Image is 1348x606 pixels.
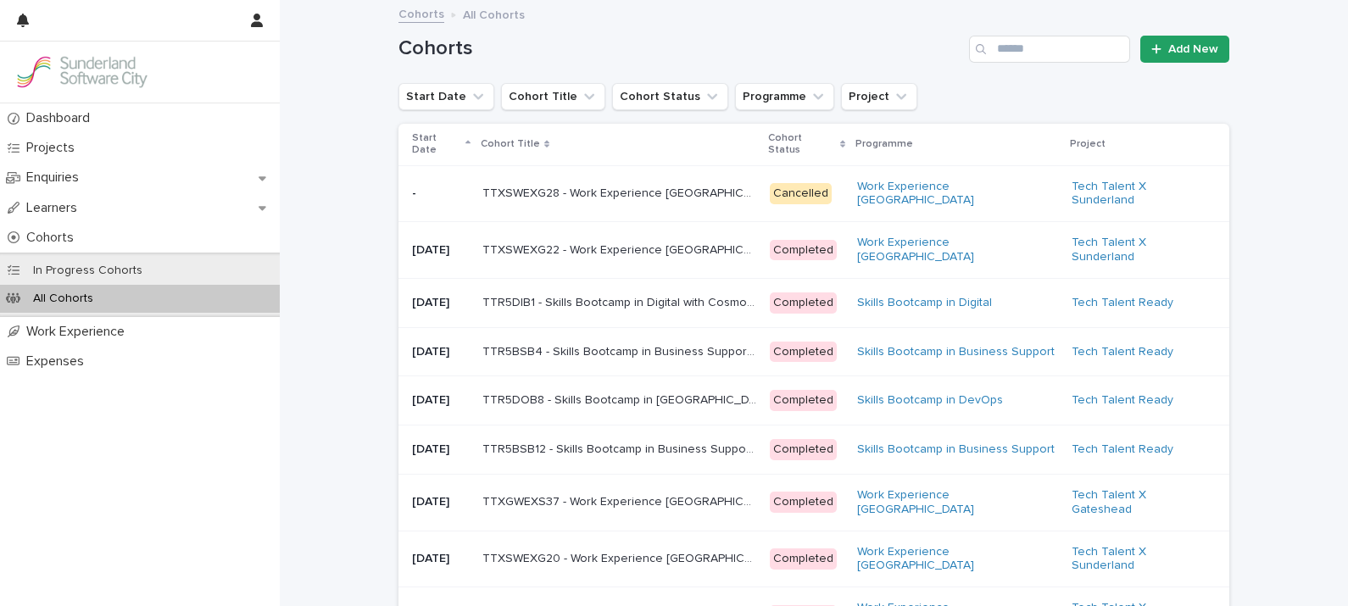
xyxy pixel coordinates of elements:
[768,129,836,160] p: Cohort Status
[501,83,605,110] button: Cohort Title
[857,442,1055,457] a: Skills Bootcamp in Business Support
[412,296,469,310] p: [DATE]
[482,548,760,566] p: TTXSWEXG20 - Work Experience Sunderland with Sunderland Software City
[770,548,837,570] div: Completed
[1072,442,1173,457] a: Tech Talent Ready
[398,222,1229,279] tr: [DATE]TTXSWEXG22 - Work Experience [GEOGRAPHIC_DATA] with Sunderland Software CityTTXSWEXG22 - Wo...
[770,342,837,363] div: Completed
[770,292,837,314] div: Completed
[1072,545,1202,574] a: Tech Talent X Sunderland
[14,55,149,89] img: GVzBcg19RCOYju8xzymn
[398,3,444,23] a: Cohorts
[857,545,1058,574] a: Work Experience [GEOGRAPHIC_DATA]
[463,4,525,23] p: All Cohorts
[969,36,1130,63] input: Search
[770,492,837,513] div: Completed
[398,165,1229,222] tr: -TTXSWEXG28 - Work Experience [GEOGRAPHIC_DATA] with Sunderland Software CityTTXSWEXG28 - Work Ex...
[481,135,540,153] p: Cohort Title
[19,170,92,186] p: Enquiries
[412,495,469,509] p: [DATE]
[482,292,760,310] p: TTR5DIB1 - Skills Bootcamp in Digital with Cosmo Digital Solutions
[1070,135,1106,153] p: Project
[841,83,917,110] button: Project
[398,278,1229,327] tr: [DATE]TTR5DIB1 - Skills Bootcamp in Digital with Cosmo Digital SolutionsTTR5DIB1 - Skills Bootcam...
[412,345,469,359] p: [DATE]
[482,390,760,408] p: TTR5DOB8 - Skills Bootcamp in DevOps with Gateshead College
[770,183,832,204] div: Cancelled
[412,393,469,408] p: [DATE]
[857,488,1058,517] a: Work Experience [GEOGRAPHIC_DATA]
[770,439,837,460] div: Completed
[398,83,494,110] button: Start Date
[19,230,87,246] p: Cohorts
[1072,488,1202,517] a: Tech Talent X Gateshead
[412,186,469,201] p: -
[1072,296,1173,310] a: Tech Talent Ready
[398,376,1229,425] tr: [DATE]TTR5DOB8 - Skills Bootcamp in [GEOGRAPHIC_DATA] with [GEOGRAPHIC_DATA]TTR5DOB8 - Skills Boo...
[857,296,992,310] a: Skills Bootcamp in Digital
[1072,345,1173,359] a: Tech Talent Ready
[398,531,1229,587] tr: [DATE]TTXSWEXG20 - Work Experience [GEOGRAPHIC_DATA] with Sunderland Software CityTTXSWEXG20 - Wo...
[770,390,837,411] div: Completed
[735,83,834,110] button: Programme
[1072,236,1202,264] a: Tech Talent X Sunderland
[1072,180,1202,208] a: Tech Talent X Sunderland
[482,342,760,359] p: TTR5BSB4 - Skills Bootcamp in Business Support with NHS Business Services Authority
[482,492,760,509] p: TTXGWEXS37 - Work Experience Gateshead with Sunderland Software City
[19,292,107,306] p: All Cohorts
[770,240,837,261] div: Completed
[412,243,469,258] p: [DATE]
[1168,43,1218,55] span: Add New
[857,180,1058,208] a: Work Experience [GEOGRAPHIC_DATA]
[412,442,469,457] p: [DATE]
[19,264,156,278] p: In Progress Cohorts
[482,439,760,457] p: TTR5BSB12 - Skills Bootcamp in Business Support with Accenture
[482,240,760,258] p: TTXSWEXG22 - Work Experience Sunderland with Sunderland Software City
[857,393,1003,408] a: Skills Bootcamp in DevOps
[857,345,1055,359] a: Skills Bootcamp in Business Support
[398,474,1229,531] tr: [DATE]TTXGWEXS37 - Work Experience [GEOGRAPHIC_DATA] with Sunderland Software CityTTXGWEXS37 - Wo...
[612,83,728,110] button: Cohort Status
[398,36,962,61] h1: Cohorts
[1140,36,1229,63] a: Add New
[398,425,1229,475] tr: [DATE]TTR5BSB12 - Skills Bootcamp in Business Support with AccentureTTR5BSB12 - Skills Bootcamp i...
[855,135,913,153] p: Programme
[19,324,138,340] p: Work Experience
[19,140,88,156] p: Projects
[19,110,103,126] p: Dashboard
[19,353,97,370] p: Expenses
[412,129,461,160] p: Start Date
[19,200,91,216] p: Learners
[482,183,760,201] p: TTXSWEXG28 - Work Experience Sunderland with Sunderland Software City
[857,236,1058,264] a: Work Experience [GEOGRAPHIC_DATA]
[398,327,1229,376] tr: [DATE]TTR5BSB4 - Skills Bootcamp in Business Support with NHS Business Services AuthorityTTR5BSB4...
[412,552,469,566] p: [DATE]
[1072,393,1173,408] a: Tech Talent Ready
